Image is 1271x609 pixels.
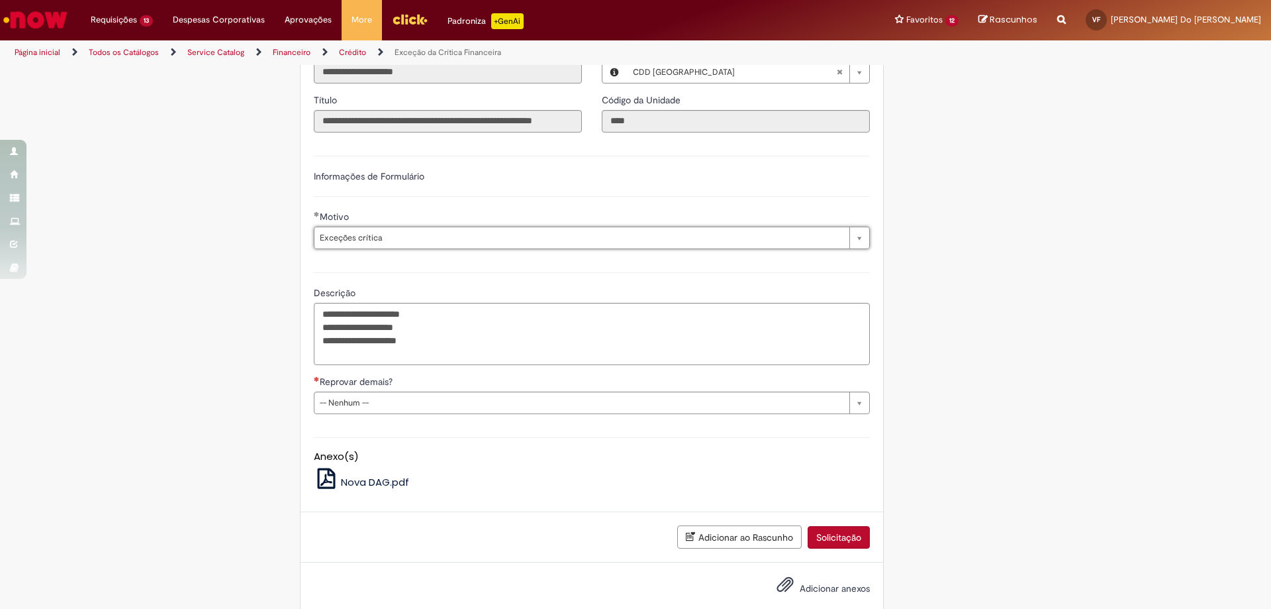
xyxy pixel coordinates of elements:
span: Descrição [314,287,358,299]
span: Exceções crítica [320,227,843,249]
span: Reprovar demais? [320,376,395,388]
span: Aprovações [285,13,332,27]
a: Financeiro [273,47,310,58]
img: click_logo_yellow_360x200.png [392,9,428,29]
span: Motivo [320,211,352,223]
span: Somente leitura - Código da Unidade [602,94,683,106]
abbr: Limpar campo Local [829,62,849,83]
span: 12 [945,15,959,27]
button: Local, Visualizar este registro CDD São José dos Campos [602,62,626,83]
span: [PERSON_NAME] Do [PERSON_NAME] [1111,14,1261,25]
input: Email [314,61,582,83]
button: Adicionar ao Rascunho [677,526,802,549]
span: Somente leitura - Título [314,94,340,106]
h5: Anexo(s) [314,451,870,463]
a: CDD [GEOGRAPHIC_DATA]Limpar campo Local [626,62,869,83]
div: Padroniza [447,13,524,29]
button: Solicitação [808,526,870,549]
textarea: Descrição [314,303,870,365]
a: Crédito [339,47,366,58]
img: ServiceNow [1,7,70,33]
span: Rascunhos [990,13,1037,26]
button: Adicionar anexos [773,573,797,603]
span: Favoritos [906,13,943,27]
a: Nova DAG.pdf [314,475,410,489]
span: More [352,13,372,27]
input: Código da Unidade [602,110,870,133]
span: 13 [140,15,153,27]
label: Informações de Formulário [314,170,424,182]
span: Requisições [91,13,137,27]
input: Título [314,110,582,133]
p: +GenAi [491,13,524,29]
label: Somente leitura - Título [314,93,340,107]
span: Despesas Corporativas [173,13,265,27]
span: Adicionar anexos [800,583,870,595]
a: Service Catalog [187,47,244,58]
a: Exceção da Crítica Financeira [395,47,501,58]
span: Necessários [314,376,320,382]
a: Todos os Catálogos [89,47,159,58]
a: Página inicial [15,47,60,58]
a: Rascunhos [978,14,1037,27]
span: VF [1092,15,1100,24]
label: Somente leitura - Código da Unidade [602,93,683,107]
ul: Trilhas de página [10,40,837,65]
span: Obrigatório Preenchido [314,211,320,217]
span: Nova DAG.pdf [341,475,409,489]
span: -- Nenhum -- [320,392,843,414]
span: CDD [GEOGRAPHIC_DATA] [633,62,836,83]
